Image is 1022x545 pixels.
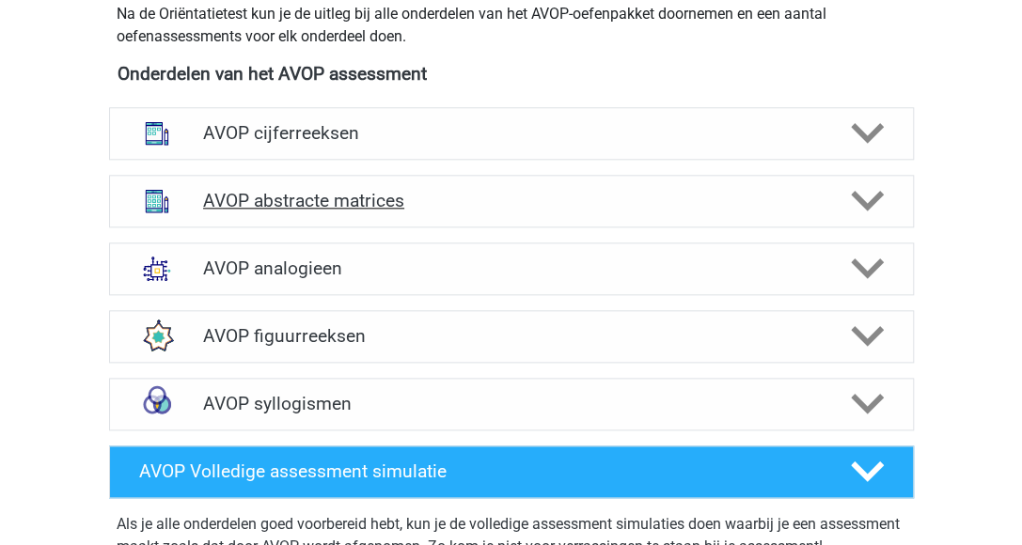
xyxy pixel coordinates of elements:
[133,312,181,361] img: figuurreeksen
[118,63,905,85] h4: Onderdelen van het AVOP assessment
[102,175,921,227] a: abstracte matrices AVOP abstracte matrices
[203,325,819,347] h4: AVOP figuurreeksen
[139,460,820,482] h4: AVOP Volledige assessment simulatie
[133,380,181,428] img: syllogismen
[102,242,921,295] a: analogieen AVOP analogieen
[133,177,181,226] img: abstracte matrices
[102,310,921,363] a: figuurreeksen AVOP figuurreeksen
[133,244,181,293] img: analogieen
[203,393,819,414] h4: AVOP syllogismen
[203,122,819,144] h4: AVOP cijferreeksen
[102,107,921,160] a: cijferreeksen AVOP cijferreeksen
[102,445,921,498] a: AVOP Volledige assessment simulatie
[203,190,819,211] h4: AVOP abstracte matrices
[203,257,819,279] h4: AVOP analogieen
[109,3,914,48] div: Na de Oriëntatietest kun je de uitleg bij alle onderdelen van het AVOP-oefenpakket doornemen en e...
[133,109,181,158] img: cijferreeksen
[102,378,921,430] a: syllogismen AVOP syllogismen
